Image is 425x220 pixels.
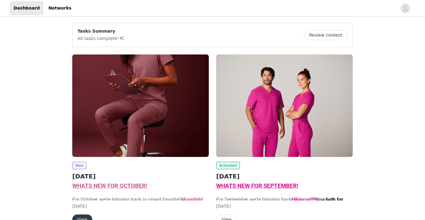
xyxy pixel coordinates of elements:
h2: [DATE] [216,172,353,181]
h2: [DATE] [72,172,209,181]
button: Review content [304,30,348,40]
a: Networks [45,1,75,15]
span: [DATE] [72,204,87,209]
span: Activated [216,162,240,169]
img: Fabletics Scrubs [216,54,353,157]
span: WHATS NEW FOR OCTOBER! [72,182,147,189]
div: avatar [402,3,408,13]
span: For September, we're bringing back [216,197,349,217]
span: New [72,162,86,169]
p: All tasks complete! [77,34,125,42]
img: Fabletics Scrubs [72,54,209,157]
a: Dashboard [10,1,43,15]
strong: Hibiscus!!!! [292,197,315,202]
span: [DATE] [216,204,231,209]
p: Tasks Summary [77,28,125,34]
span: WHATS NEW FOR SEPTEMBER! [216,182,298,189]
span: For October, we're bringing back (a crowd favorite) [72,197,207,210]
